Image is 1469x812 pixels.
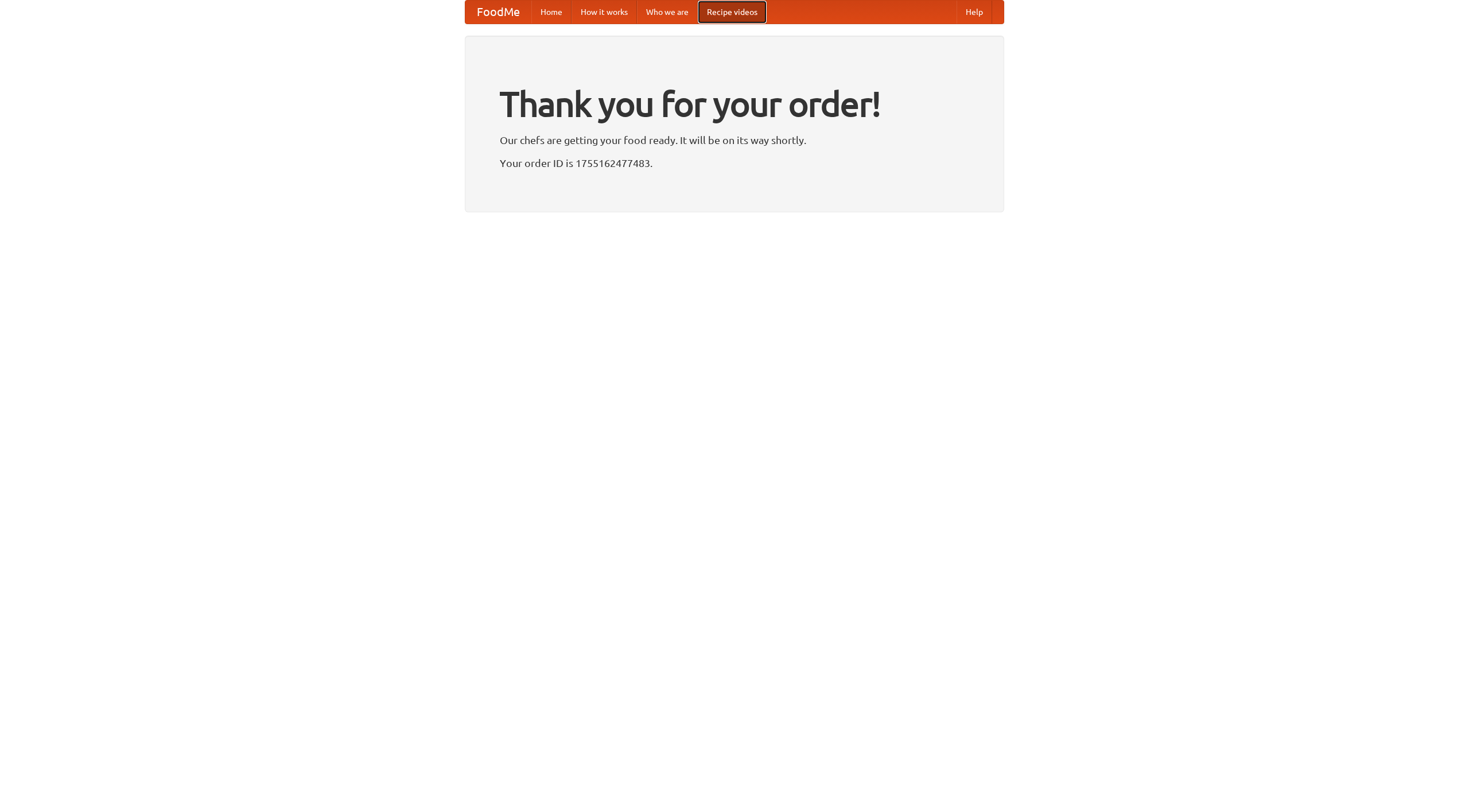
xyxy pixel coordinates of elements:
a: FoodMe [465,1,531,24]
a: Who we are [637,1,698,24]
a: Home [531,1,572,24]
a: Recipe videos [698,1,767,24]
a: How it works [572,1,637,24]
a: Help [957,1,992,24]
p: Your order ID is 1755162477483. [500,154,969,172]
h1: Thank you for your order! [500,76,969,131]
p: Our chefs are getting your food ready. It will be on its way shortly. [500,131,969,149]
